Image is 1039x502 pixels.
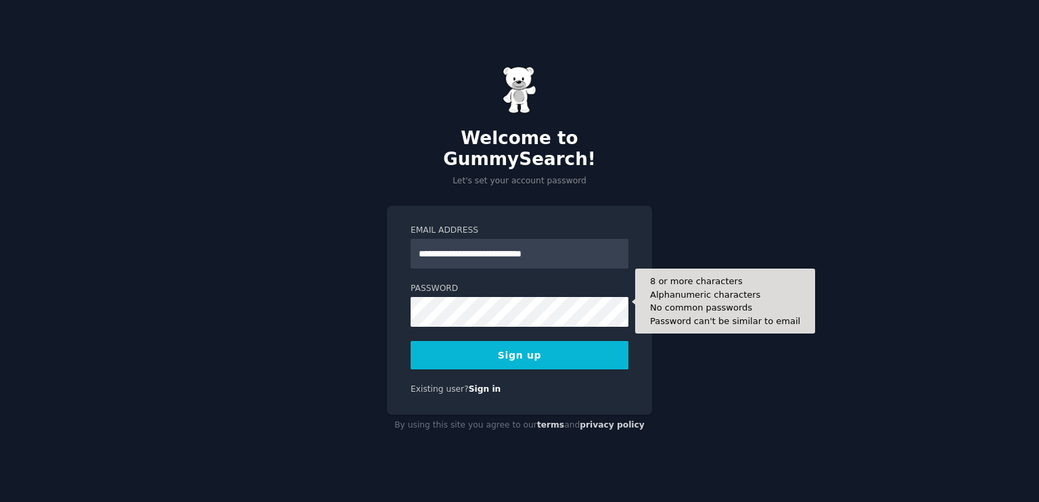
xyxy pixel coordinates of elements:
[387,128,652,170] h2: Welcome to GummySearch!
[580,420,645,430] a: privacy policy
[387,415,652,436] div: By using this site you agree to our and
[469,384,501,394] a: Sign in
[411,384,469,394] span: Existing user?
[411,283,628,295] label: Password
[387,175,652,187] p: Let's set your account password
[411,225,628,237] label: Email Address
[411,341,628,369] button: Sign up
[537,420,564,430] a: terms
[503,66,536,114] img: Gummy Bear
